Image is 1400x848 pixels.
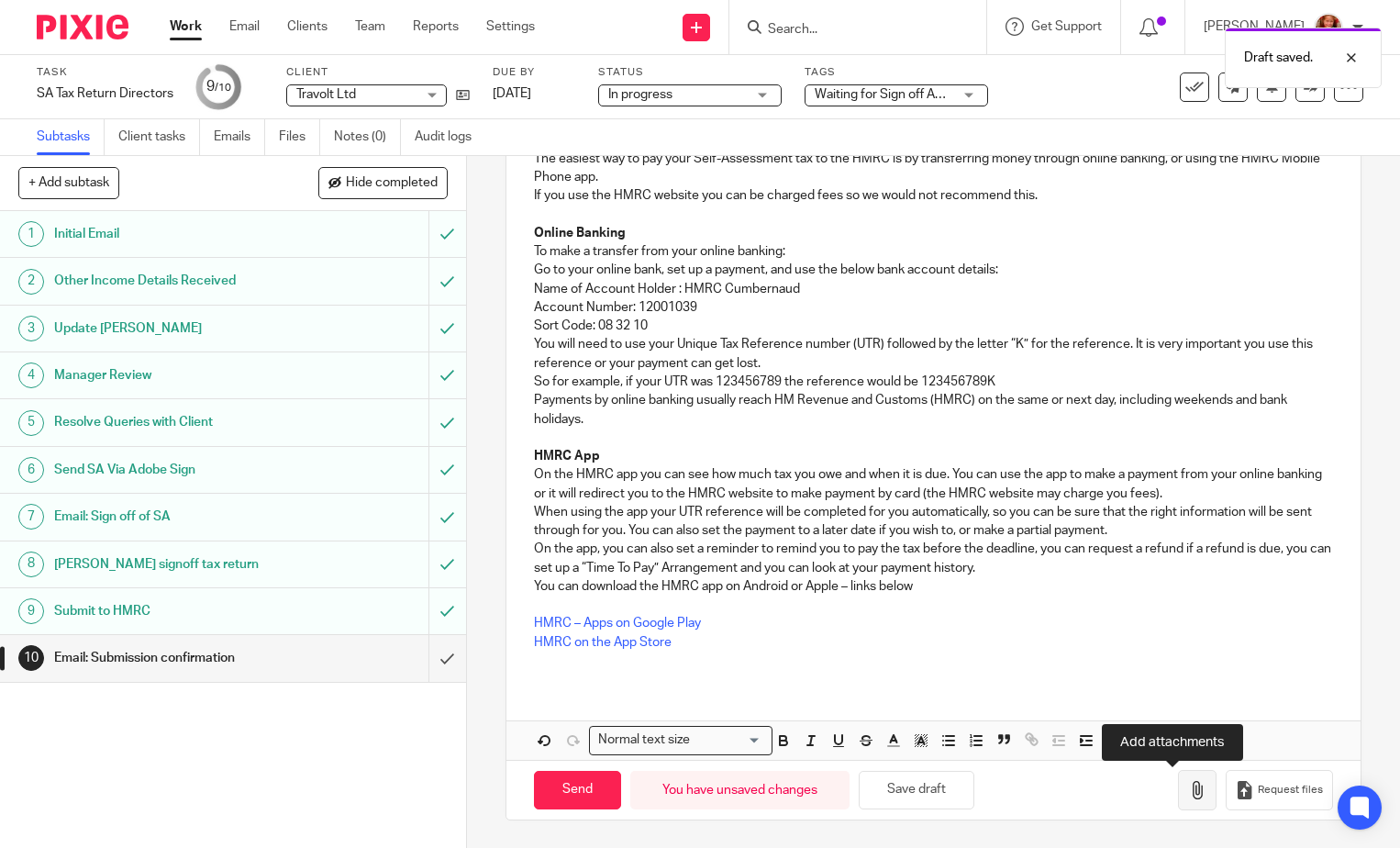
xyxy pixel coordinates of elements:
[815,88,964,101] span: Waiting for Sign off Adobe
[18,269,44,295] div: 2
[534,186,1333,205] p: If you use the HMRC website you can be charged fees so we would not recommend this.
[54,503,292,530] h1: Email: Sign off of SA
[486,17,535,36] a: Settings
[279,119,320,155] a: Files
[534,298,1333,317] p: Account Number: 12001039
[534,577,1333,596] p: You can download the HMRC app on Android or Apple – links below
[18,598,44,624] div: 9
[54,220,292,248] h1: Initial Email
[206,76,231,97] div: 9
[18,504,44,530] div: 7
[215,83,231,93] small: /10
[54,597,292,625] h1: Submit to HMRC
[18,457,44,483] div: 6
[18,221,44,247] div: 1
[534,391,1333,429] p: Payments by online banking usually reach HM Revenue and Customs (HMRC) on the same or next day, i...
[54,408,292,436] h1: Resolve Queries with Client
[534,450,600,463] strong: HMRC App
[54,267,292,295] h1: Other Income Details Received
[534,317,1333,335] p: Sort Code: 08 32 10
[534,465,1333,503] p: On the HMRC app you can see how much tax you owe and when it is due. You can use the app to make ...
[37,65,173,80] label: Task
[534,540,1333,577] p: On the app, you can also set a reminder to remind you to pay the tax before the deadline, you can...
[318,167,448,198] button: Hide completed
[296,88,356,101] span: Travolt Ltd
[18,167,119,198] button: + Add subtask
[118,119,200,155] a: Client tasks
[1258,783,1323,798] span: Request files
[534,503,1333,541] p: When using the app your UTR reference will be completed for you automatically, so you can be sure...
[594,731,694,750] span: Normal text size
[534,335,1333,373] p: You will need to use your Unique Tax Reference number (UTR) followed by the letter “K” for the re...
[534,227,626,240] strong: Online Banking
[18,645,44,671] div: 10
[534,280,1333,298] p: Name of Account Holder : HMRC Cumbernaud
[54,362,292,389] h1: Manager Review
[598,65,782,80] label: Status
[695,731,761,750] input: Search for option
[54,315,292,342] h1: Update [PERSON_NAME]
[859,771,974,810] button: Save draft
[54,644,292,672] h1: Email: Submission confirmation
[346,176,438,191] span: Hide completed
[37,119,105,155] a: Subtasks
[534,150,1333,187] p: The easiest way to pay your Self-Assessment tax to the HMRC is by transferring money through onli...
[1314,13,1343,42] img: sallycropped.JPG
[589,726,772,754] div: Search for option
[415,119,485,155] a: Audit logs
[413,17,459,36] a: Reports
[534,636,672,649] a: HMRC on the App Store
[18,410,44,436] div: 5
[630,771,850,810] div: You have unsaved changes
[214,119,265,155] a: Emails
[534,373,1333,391] p: So for example, if your UTR was 123456789 the reference would be 123456789K
[170,17,202,36] a: Work
[534,617,701,630] a: HMRC – Apps on Google Play
[534,261,1333,279] p: Go to your online bank, set up a payment, and use the below bank account details:
[229,17,260,36] a: Email
[608,88,672,101] span: In progress
[534,242,1333,261] p: To make a transfer from your online banking:
[334,119,401,155] a: Notes (0)
[18,363,44,388] div: 4
[1244,49,1313,67] p: Draft saved.
[493,65,575,80] label: Due by
[37,15,128,39] img: Pixie
[534,771,621,810] input: Send
[18,552,44,577] div: 8
[287,17,328,36] a: Clients
[37,84,173,103] div: SA Tax Return Directors
[355,17,385,36] a: Team
[286,65,470,80] label: Client
[1226,770,1332,811] button: Request files
[54,551,292,578] h1: [PERSON_NAME] signoff tax return
[54,456,292,484] h1: Send SA Via Adobe Sign
[493,87,531,100] span: [DATE]
[18,316,44,341] div: 3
